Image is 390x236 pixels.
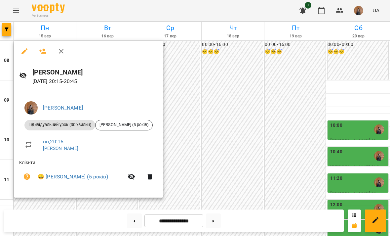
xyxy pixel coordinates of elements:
[43,138,63,145] a: пн , 20:15
[24,101,38,115] img: 40e98ae57a22f8772c2bdbf2d9b59001.jpeg
[32,77,158,85] p: [DATE] 20:15 - 20:45
[43,105,83,111] a: [PERSON_NAME]
[19,159,158,190] ul: Клієнти
[96,122,152,128] span: [PERSON_NAME] (5 років)
[95,120,153,130] div: [PERSON_NAME] (5 років)
[19,169,35,185] button: Візит ще не сплачено. Додати оплату?
[32,67,158,77] h6: [PERSON_NAME]
[43,146,78,151] a: [PERSON_NAME]
[38,173,108,181] a: 😀 [PERSON_NAME] (5 років)
[24,122,95,128] span: Індивідуальний урок (30 хвилин)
